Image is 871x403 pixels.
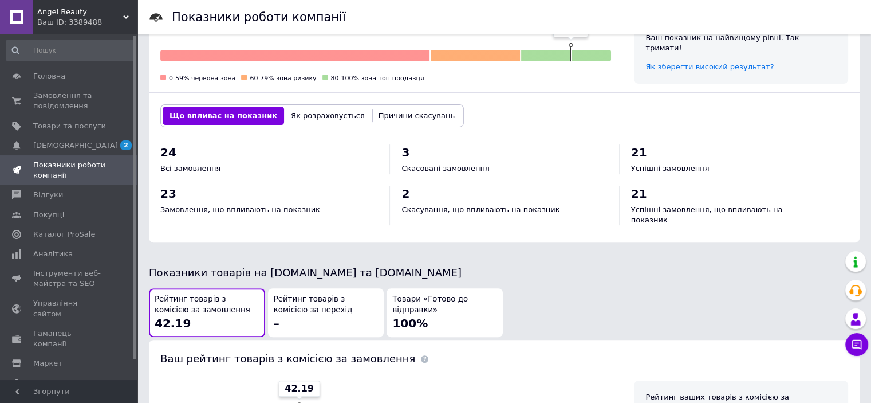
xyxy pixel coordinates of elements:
[33,298,106,319] span: Управління сайтом
[392,316,428,330] span: 100%
[284,107,372,125] button: Як розраховується
[33,140,118,151] span: [DEMOGRAPHIC_DATA]
[160,164,220,173] span: Всі замовлення
[845,333,868,356] button: Чат з покупцем
[6,40,135,61] input: Пошук
[401,146,409,159] span: 3
[392,294,497,315] span: Товари «Готово до відправки»
[33,190,63,200] span: Відгуки
[33,249,73,259] span: Аналітика
[33,210,64,220] span: Покупці
[33,229,95,240] span: Каталог ProSale
[401,187,409,201] span: 2
[33,268,106,289] span: Інструменти веб-майстра та SEO
[160,146,176,159] span: 24
[149,267,462,279] span: Показники товарів на [DOMAIN_NAME] та [DOMAIN_NAME]
[33,358,62,369] span: Маркет
[631,146,647,159] span: 21
[285,382,314,395] span: 42.19
[274,294,379,315] span: Рейтинг товарів з комісією за перехід
[631,187,647,201] span: 21
[331,75,424,82] span: 80-100% зона топ-продавця
[33,91,106,111] span: Замовлення та повідомлення
[33,378,92,388] span: Налаштування
[33,121,106,131] span: Товари та послуги
[155,316,191,330] span: 42.19
[372,107,462,125] button: Причини скасувань
[149,288,265,337] button: Рейтинг товарів з комісією за замовлення42.19
[160,187,176,201] span: 23
[645,33,837,53] div: Ваш показник на найвищому рівні. Так тримати!
[37,17,137,28] div: Ваш ID: 3389488
[645,62,774,71] a: Як зберегти високий результат?
[33,328,106,349] span: Гаманець компанії
[274,316,279,330] span: –
[401,164,489,173] span: Скасовані замовлення
[387,288,503,337] button: Товари «Готово до відправки»100%
[33,160,106,181] span: Показники роботи компанії
[155,294,259,315] span: Рейтинг товарів з комісією за замовлення
[631,164,710,173] span: Успішні замовлення
[250,75,316,82] span: 60-79% зона ризику
[160,205,320,214] span: Замовлення, що впливають на показник
[268,288,384,337] button: Рейтинг товарів з комісією за перехід–
[401,205,559,214] span: Скасування, що впливають на показник
[120,140,132,150] span: 2
[160,353,415,365] span: Ваш рейтинг товарів з комісією за замовлення
[169,75,235,82] span: 0-59% червона зона
[33,71,65,81] span: Головна
[37,7,123,17] span: Angel Beauty
[172,10,346,24] h1: Показники роботи компанії
[163,107,284,125] button: Що впливає на показник
[631,205,783,224] span: Успішні замовлення, що впливають на показник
